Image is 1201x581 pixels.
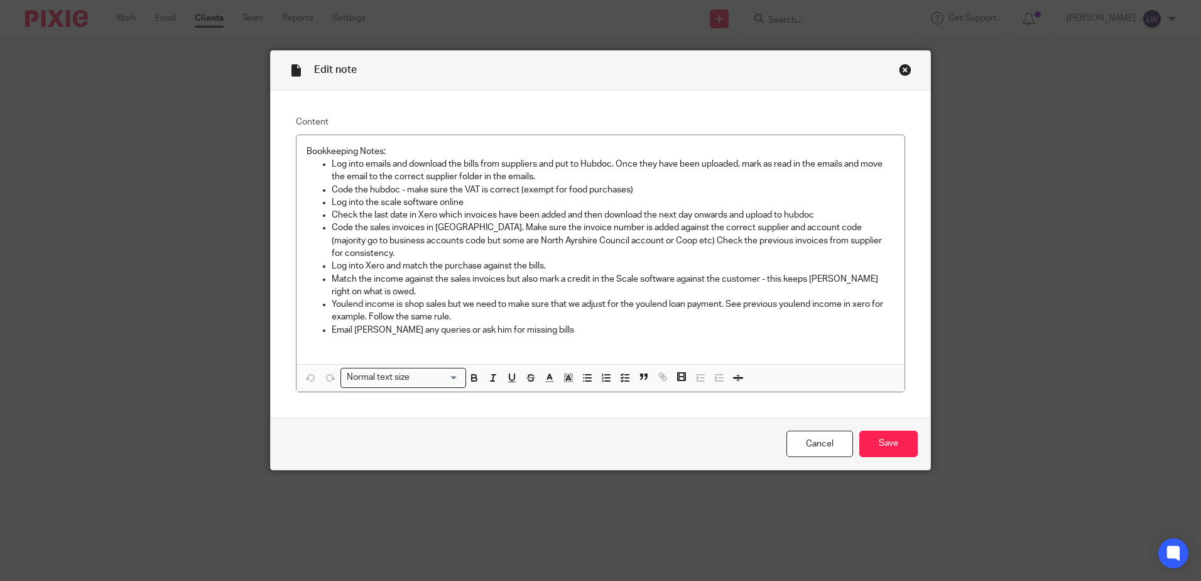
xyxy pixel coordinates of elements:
[307,145,894,158] p: Bookkeeping Notes:
[332,158,894,184] p: Log into emails and download the bills from suppliers and put to Hubdoc. Once they have been uplo...
[899,64,911,76] div: Close this dialog window
[314,65,357,75] span: Edit note
[332,209,894,221] p: Check the last date in Xero which invoices have been added and then download the next day onwards...
[344,371,412,384] span: Normal text size
[332,221,894,260] p: Code the sales invoices in [GEOGRAPHIC_DATA]. Make sure the invoice number is added against the c...
[332,298,894,324] p: Youlend income is shop sales but we need to make sure that we adjust for the youlend loan payment...
[332,196,894,209] p: Log into the scale software online
[332,184,894,196] p: Code the hubdoc - make sure the VAT is correct (exempt for food purchases)
[859,431,918,458] input: Save
[332,273,894,299] p: Match the income against the sales invoices but also mark a credit in the Scale software against ...
[332,260,894,272] p: Log into Xero and match the purchase against the bills.
[296,116,905,128] label: Content
[413,371,459,384] input: Search for option
[332,324,894,336] p: Email [PERSON_NAME] any queries or ask him for missing bills
[340,368,466,387] div: Search for option
[786,431,853,458] a: Cancel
